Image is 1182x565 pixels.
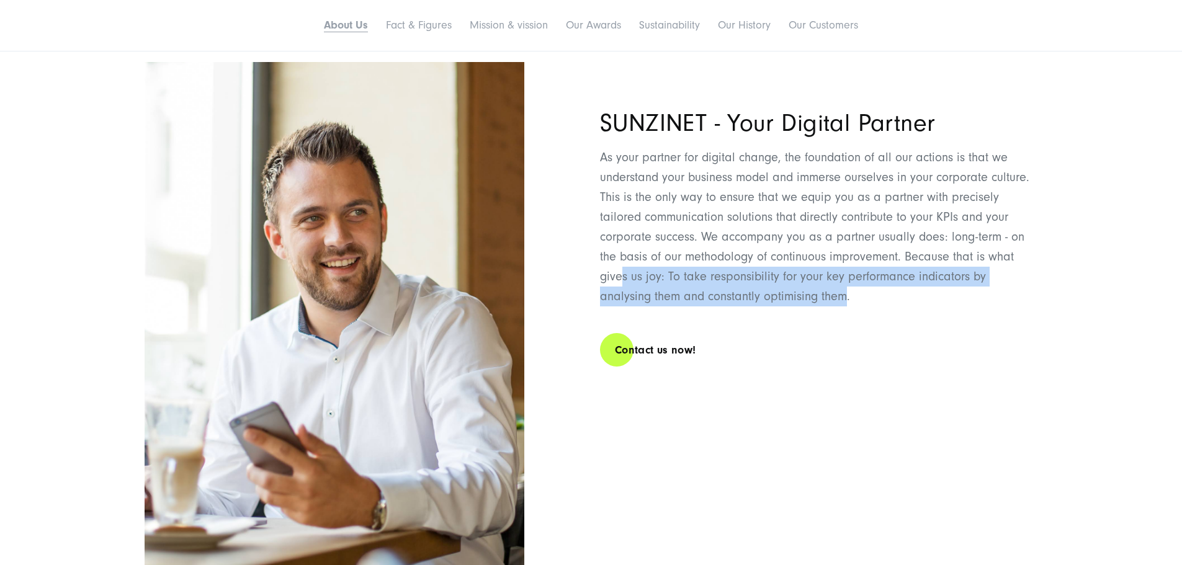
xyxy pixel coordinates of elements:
[324,19,368,32] a: About Us
[470,19,548,32] a: Mission & vission
[600,332,710,368] a: Contact us now!
[789,19,858,32] a: Our Customers
[566,19,621,32] a: Our Awards
[718,19,771,32] a: Our History
[639,19,700,32] a: Sustainability
[386,19,452,32] a: Fact & Figures
[600,151,1029,303] span: As your partner for digital change, the foundation of all our actions is that we understand your ...
[600,112,1038,135] h2: SUNZINET - Your Digital Partner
